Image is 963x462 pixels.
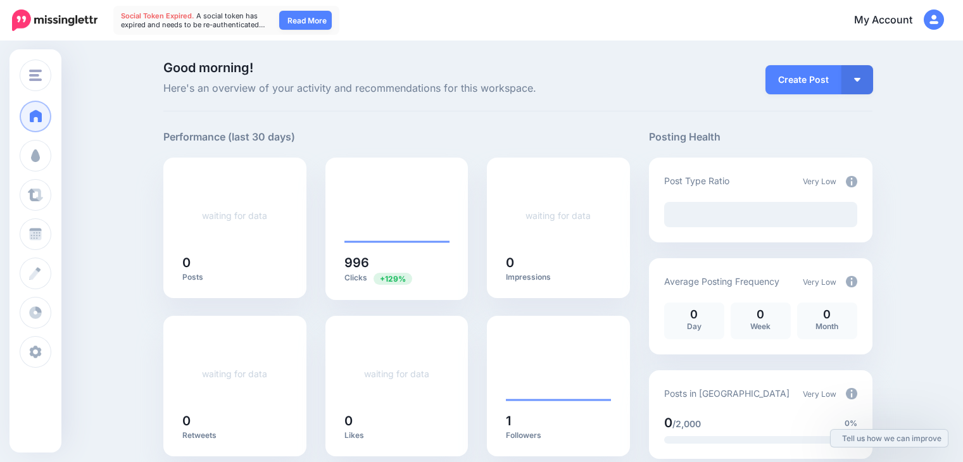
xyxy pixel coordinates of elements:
h5: Posting Health [649,129,872,145]
p: Clicks [344,272,450,284]
p: 0 [670,309,718,320]
span: Very Low [803,277,836,287]
a: waiting for data [202,368,267,379]
a: Create Post [765,65,841,94]
p: Retweets [182,430,287,440]
a: Tell us how we can improve [831,430,948,447]
p: Posts in [GEOGRAPHIC_DATA] [664,386,790,401]
img: info-circle-grey.png [846,276,857,287]
img: info-circle-grey.png [846,388,857,399]
h5: 996 [344,256,450,269]
p: Followers [506,430,611,440]
h5: 0 [344,415,450,427]
p: 0 [803,309,851,320]
p: Average Posting Frequency [664,274,779,289]
h5: 0 [182,415,287,427]
span: Day [687,322,702,331]
img: info-circle-grey.png [846,176,857,187]
span: A social token has expired and needs to be re-authenticated… [121,11,265,29]
h5: 0 [182,256,287,269]
span: Good morning! [163,60,253,75]
span: 0 [664,415,672,430]
img: arrow-down-white.png [854,78,860,82]
p: Posts [182,272,287,282]
p: Impressions [506,272,611,282]
span: Very Low [803,389,836,399]
p: 0 [737,309,784,320]
h5: Performance (last 30 days) [163,129,295,145]
p: Post Type Ratio [664,173,729,188]
span: Week [750,322,771,331]
span: Here's an overview of your activity and recommendations for this workspace. [163,80,630,97]
h5: 1 [506,415,611,427]
img: Missinglettr [12,9,98,31]
img: menu.png [29,70,42,81]
h5: 0 [506,256,611,269]
span: Previous period: 435 [374,273,412,285]
span: Month [815,322,838,331]
a: My Account [841,5,944,36]
span: /2,000 [672,418,701,429]
a: waiting for data [526,210,591,221]
span: 0% [845,417,857,430]
span: Social Token Expired. [121,11,194,20]
a: waiting for data [364,368,429,379]
a: waiting for data [202,210,267,221]
a: Read More [279,11,332,30]
span: Very Low [803,177,836,186]
p: Likes [344,430,450,440]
